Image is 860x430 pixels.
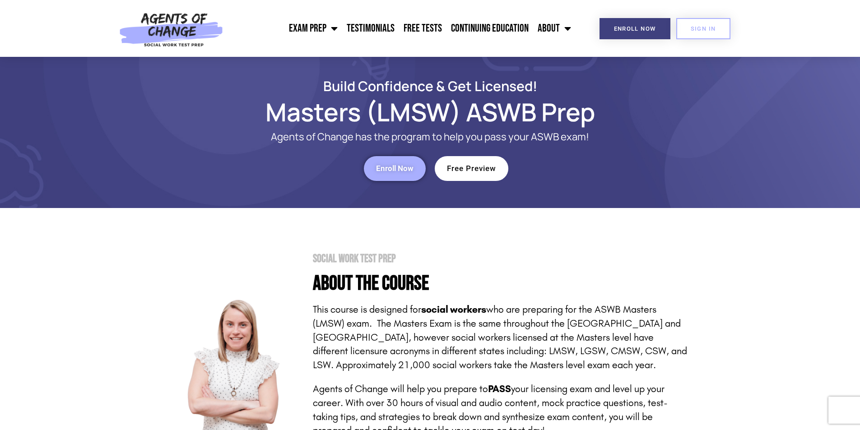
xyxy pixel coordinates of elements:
a: Exam Prep [284,17,342,40]
h2: Social Work Test Prep [313,253,688,264]
span: Free Preview [447,165,496,172]
a: About [533,17,576,40]
a: SIGN IN [676,18,730,39]
a: Enroll Now [364,156,426,181]
a: Free Preview [435,156,508,181]
span: Enroll Now [614,26,656,32]
nav: Menu [228,17,576,40]
strong: social workers [421,304,486,315]
span: Enroll Now [376,165,414,172]
h1: Masters (LMSW) ASWB Prep [173,102,688,122]
p: Agents of Change has the program to help you pass your ASWB exam! [209,131,651,143]
a: Continuing Education [446,17,533,40]
a: Enroll Now [600,18,670,39]
h4: About the Course [313,273,688,294]
h2: Build Confidence & Get Licensed! [173,79,688,92]
p: This course is designed for who are preparing for the ASWB Masters (LMSW) exam. The Masters Exam ... [313,303,688,372]
strong: PASS [488,383,511,395]
a: Free Tests [399,17,446,40]
span: SIGN IN [691,26,716,32]
a: Testimonials [342,17,399,40]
